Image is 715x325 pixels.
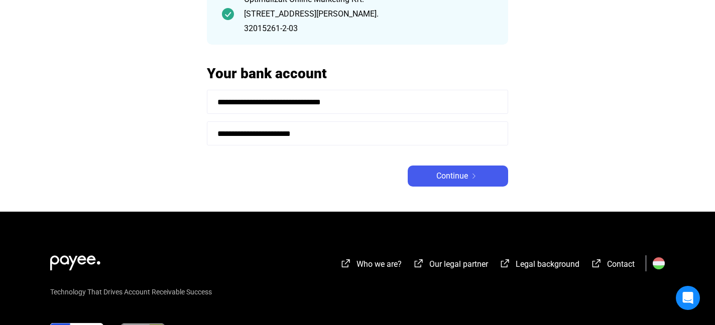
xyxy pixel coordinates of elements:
[413,258,425,268] img: external-link-white
[50,250,100,270] img: white-payee-white-dot.svg
[340,258,352,268] img: external-link-white
[356,259,402,269] span: Who we are?
[499,258,511,268] img: external-link-white
[607,259,635,269] span: Contact
[590,261,635,270] a: external-link-whiteContact
[207,65,508,82] h2: Your bank account
[408,166,508,187] button: Continuearrow-right-white
[340,261,402,270] a: external-link-whiteWho we are?
[590,258,603,268] img: external-link-white
[244,23,493,35] div: 32015261-2-03
[653,257,665,269] img: HU.svg
[436,170,468,182] span: Continue
[244,8,493,20] div: [STREET_ADDRESS][PERSON_NAME].
[429,259,488,269] span: Our legal partner
[413,261,488,270] a: external-link-whiteOur legal partner
[676,286,700,310] div: Open Intercom Messenger
[468,174,480,179] img: arrow-right-white
[222,8,234,20] img: checkmark-darker-green-circle
[499,261,579,270] a: external-link-whiteLegal background
[516,259,579,269] span: Legal background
